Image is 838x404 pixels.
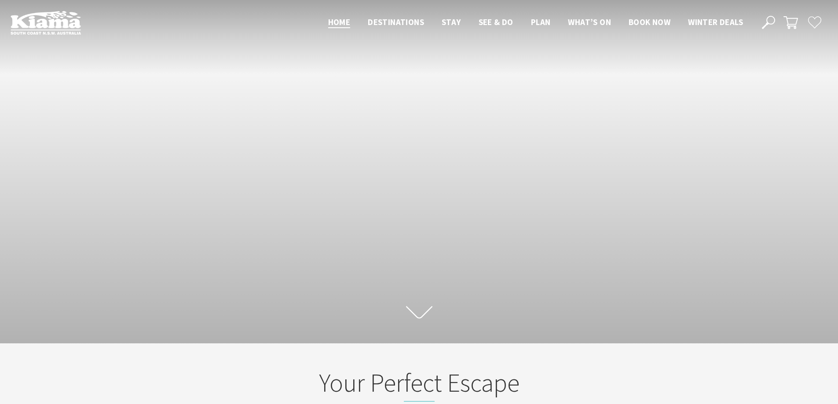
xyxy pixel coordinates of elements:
img: Kiama Logo [11,11,81,35]
h2: Your Perfect Escape [247,368,592,402]
nav: Main Menu [319,15,752,30]
span: Plan [531,17,551,27]
span: See & Do [479,17,513,27]
span: Stay [442,17,461,27]
span: Home [328,17,351,27]
span: Destinations [368,17,424,27]
span: Book now [629,17,670,27]
span: What’s On [568,17,611,27]
span: Winter Deals [688,17,743,27]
